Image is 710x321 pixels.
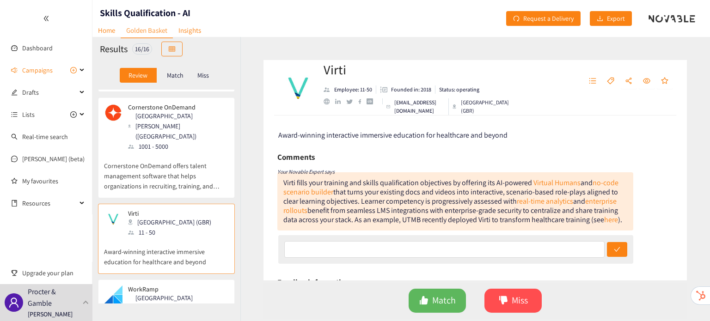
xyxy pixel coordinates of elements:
[22,133,68,141] a: Real-time search
[11,67,18,73] span: sound
[283,187,618,206] div: that turns your existing docs and videos into interactive, scenario-based role-plays aligned to c...
[22,172,85,190] a: My favourites
[70,67,77,73] span: plus-circle
[22,155,85,163] a: [PERSON_NAME] (beta)
[324,85,376,94] li: Employees
[484,289,542,313] button: dislikeMiss
[128,210,211,217] p: Virti
[517,196,573,206] a: real-time analytics
[533,178,581,188] a: Virtual Humans
[22,264,85,282] span: Upgrade your plan
[589,77,596,85] span: unordered-list
[391,85,431,94] p: Founded in: 2018
[618,215,622,224] div: ).
[121,23,173,38] a: Golden Basket
[283,196,617,215] a: enterprise rollouts
[394,98,445,115] p: [EMAIL_ADDRESS][DOMAIN_NAME]
[335,99,346,104] a: linkedin
[590,11,632,26] button: downloadExport
[277,150,315,164] h6: Comments
[128,111,228,141] div: [GEOGRAPHIC_DATA][PERSON_NAME] ([GEOGRAPHIC_DATA])
[602,74,619,89] button: tag
[435,85,479,94] li: Status
[11,270,18,276] span: trophy
[607,77,614,85] span: tag
[573,196,585,206] div: and
[376,85,435,94] li: Founded in year
[169,46,175,53] span: table
[432,293,456,308] span: Match
[283,178,532,188] div: Virti fills your training and skills qualification objectives by offering its AI-powered
[22,44,53,52] a: Dashboard
[283,206,618,224] div: benefit from seamless LMS integrations with enterprise-grade security to centralize and share tra...
[128,103,222,111] p: Cornerstone OnDemand
[128,285,222,293] p: WorkRamp
[28,286,79,309] p: Procter & Gamble
[334,85,372,94] p: Employee: 11-50
[607,242,627,257] button: check
[22,83,77,102] span: Drafts
[625,77,632,85] span: share-alt
[70,111,77,118] span: plus-circle
[128,217,217,227] div: [GEOGRAPHIC_DATA] (GBR)
[581,178,593,188] div: and
[512,293,528,308] span: Miss
[128,227,217,237] div: 11 - 50
[367,98,378,104] a: crunchbase
[409,289,466,313] button: likeMatch
[161,42,183,56] button: table
[620,74,637,89] button: share-alt
[453,98,510,115] div: [GEOGRAPHIC_DATA] (GBR)
[22,105,35,124] span: Lists
[324,61,510,79] h2: Virti
[43,15,49,22] span: double-left
[346,99,358,104] a: twitter
[8,297,19,308] span: user
[523,13,574,24] span: Request a Delivery
[358,99,367,104] a: facebook
[439,85,479,94] p: Status: operating
[104,285,122,304] img: Snapshot of the company's website
[197,72,209,79] p: Miss
[604,215,618,224] a: here
[11,200,18,206] span: book
[22,61,53,79] span: Campaigns
[584,74,601,89] button: unordered-list
[664,277,710,321] iframe: Chat Widget
[656,74,673,89] button: star
[277,275,350,289] h6: Funding information
[278,130,508,140] span: Award-winning interactive immersive education for healthcare and beyond
[92,23,121,37] a: Home
[104,151,229,191] p: Cornerstone OnDemand offers talent management software that helps organizations in recruiting, tr...
[643,77,650,85] span: eye
[506,11,581,26] button: redoRequest a Delivery
[128,141,228,151] div: 1001 - 5000
[22,194,77,212] span: Resources
[283,178,618,197] a: no-code scenario builder
[324,98,335,104] a: website
[173,23,207,37] a: Insights
[661,77,668,85] span: star
[11,89,18,96] span: edit
[419,296,428,306] span: like
[513,15,520,23] span: redo
[167,72,184,79] p: Match
[499,296,508,306] span: dislike
[614,246,620,254] span: check
[11,111,18,118] span: unordered-list
[104,210,122,228] img: Snapshot of the company's website
[361,196,517,206] div: Learner competency is progressively assessed with
[280,69,317,106] img: Company Logo
[638,74,655,89] button: eye
[277,168,335,175] i: Your Novable Expert says
[132,43,152,55] div: 16 / 16
[104,237,229,267] p: Award-winning interactive immersive education for healthcare and beyond
[100,42,128,55] h2: Results
[597,15,603,23] span: download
